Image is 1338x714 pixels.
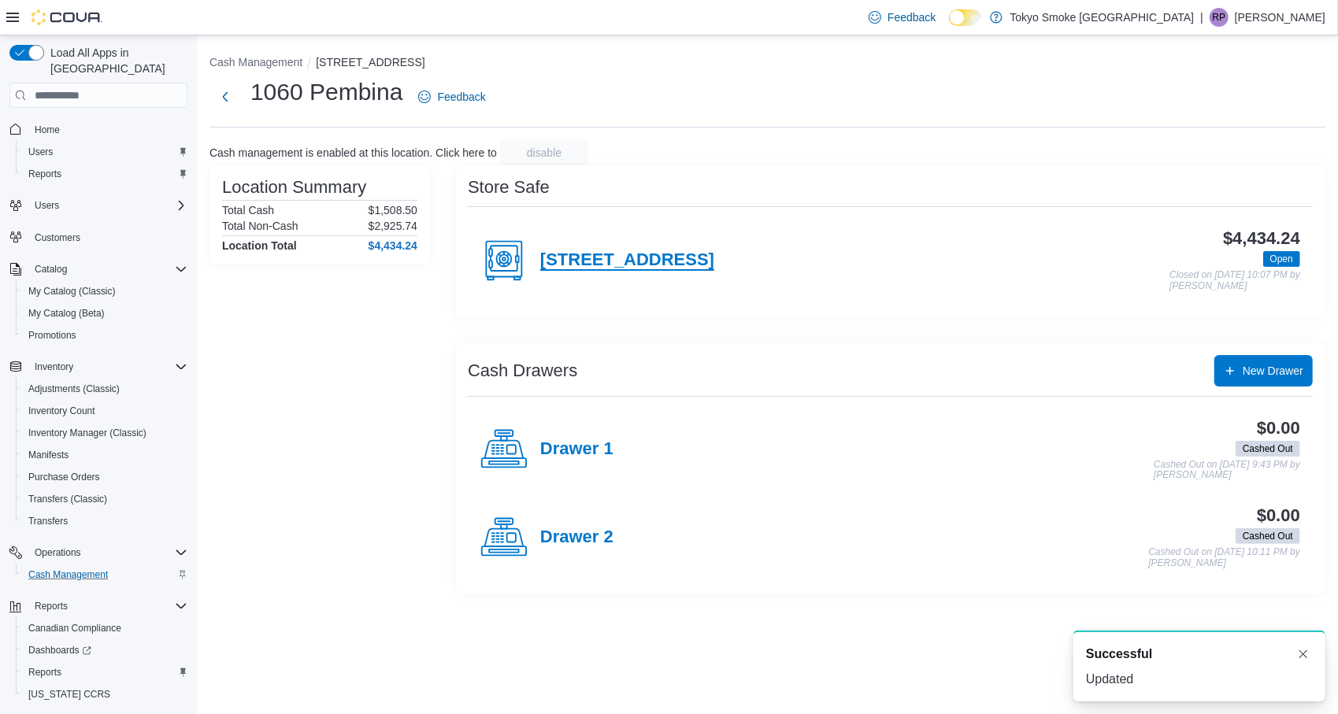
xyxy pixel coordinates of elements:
[16,444,194,466] button: Manifests
[28,228,87,247] a: Customers
[28,146,53,158] span: Users
[44,45,187,76] span: Load All Apps in [GEOGRAPHIC_DATA]
[16,683,194,705] button: [US_STATE] CCRS
[1236,528,1300,544] span: Cashed Out
[28,688,110,701] span: [US_STATE] CCRS
[22,446,187,464] span: Manifests
[22,685,117,704] a: [US_STATE] CCRS
[22,641,98,660] a: Dashboards
[35,546,81,559] span: Operations
[22,663,187,682] span: Reports
[3,117,194,140] button: Home
[1210,8,1229,27] div: Ruchit Patel
[35,199,59,212] span: Users
[28,597,74,616] button: Reports
[1257,506,1300,525] h3: $0.00
[1086,645,1152,664] span: Successful
[22,282,187,301] span: My Catalog (Classic)
[22,326,83,345] a: Promotions
[16,466,194,488] button: Purchase Orders
[22,379,187,398] span: Adjustments (Classic)
[468,178,550,197] h3: Store Safe
[250,76,402,108] h1: 1060 Pembina
[222,220,298,232] h6: Total Non-Cash
[1200,8,1203,27] p: |
[22,401,187,420] span: Inventory Count
[22,142,59,161] a: Users
[1213,8,1226,27] span: RP
[22,379,126,398] a: Adjustments (Classic)
[22,304,111,323] a: My Catalog (Beta)
[412,81,491,113] a: Feedback
[1148,547,1300,568] p: Cashed Out on [DATE] 10:11 PM by [PERSON_NAME]
[22,490,113,509] a: Transfers (Classic)
[28,329,76,342] span: Promotions
[28,119,187,139] span: Home
[22,619,187,638] span: Canadian Compliance
[1086,670,1313,689] div: Updated
[888,9,936,25] span: Feedback
[3,356,194,378] button: Inventory
[1010,8,1195,27] p: Tokyo Smoke [GEOGRAPHIC_DATA]
[16,324,194,346] button: Promotions
[16,488,194,510] button: Transfers (Classic)
[22,165,68,183] a: Reports
[22,490,187,509] span: Transfers (Classic)
[28,515,68,527] span: Transfers
[22,424,153,442] a: Inventory Manager (Classic)
[22,326,187,345] span: Promotions
[22,641,187,660] span: Dashboards
[35,263,67,276] span: Catalog
[22,512,74,531] a: Transfers
[3,226,194,249] button: Customers
[1223,229,1300,248] h3: $4,434.24
[35,361,73,373] span: Inventory
[28,383,120,395] span: Adjustments (Classic)
[316,56,424,68] button: [STREET_ADDRESS]
[22,165,187,183] span: Reports
[28,597,187,616] span: Reports
[1270,252,1293,266] span: Open
[16,617,194,639] button: Canadian Compliance
[3,595,194,617] button: Reports
[22,401,102,420] a: Inventory Count
[22,142,187,161] span: Users
[1294,645,1313,664] button: Dismiss toast
[1154,460,1300,481] p: Cashed Out on [DATE] 9:43 PM by [PERSON_NAME]
[1243,529,1293,543] span: Cashed Out
[500,140,588,165] button: disable
[35,600,68,612] span: Reports
[1214,355,1313,387] button: New Drawer
[22,304,187,323] span: My Catalog (Beta)
[222,204,274,216] h6: Total Cash
[949,26,950,27] span: Dark Mode
[28,307,105,320] span: My Catalog (Beta)
[28,196,65,215] button: Users
[22,468,106,486] a: Purchase Orders
[1086,645,1313,664] div: Notification
[540,439,613,460] h4: Drawer 1
[1263,251,1300,267] span: Open
[28,568,108,581] span: Cash Management
[28,260,187,279] span: Catalog
[437,89,485,105] span: Feedback
[16,422,194,444] button: Inventory Manager (Classic)
[468,361,577,380] h3: Cash Drawers
[209,54,1325,73] nav: An example of EuiBreadcrumbs
[949,9,982,26] input: Dark Mode
[28,449,69,461] span: Manifests
[222,239,297,252] h4: Location Total
[22,468,187,486] span: Purchase Orders
[527,145,562,161] span: disable
[1243,442,1293,456] span: Cashed Out
[32,9,102,25] img: Cova
[16,163,194,185] button: Reports
[209,56,302,68] button: Cash Management
[540,250,714,271] h4: [STREET_ADDRESS]
[209,146,497,159] p: Cash management is enabled at this location. Click here to
[28,260,73,279] button: Catalog
[1243,363,1303,379] span: New Drawer
[35,231,80,244] span: Customers
[16,564,194,586] button: Cash Management
[28,357,187,376] span: Inventory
